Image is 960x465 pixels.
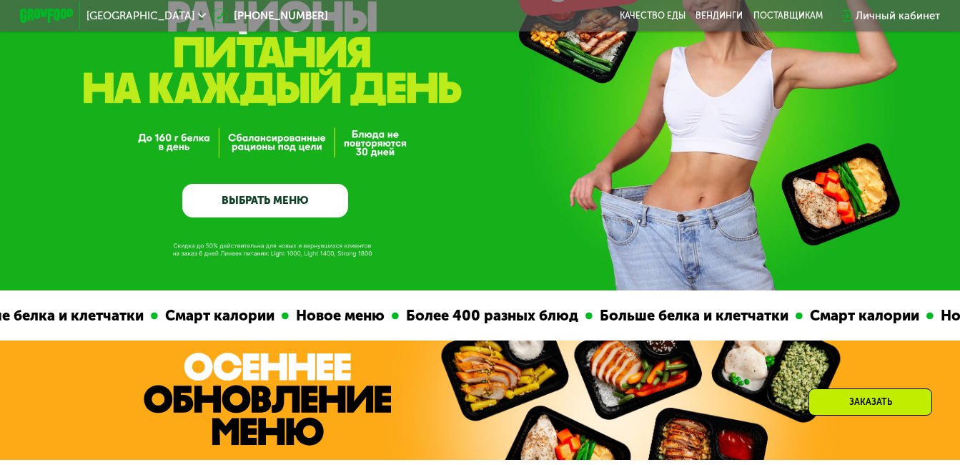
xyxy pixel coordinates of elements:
[856,8,940,24] div: Личный кабинет
[212,8,328,24] a: [PHONE_NUMBER]
[182,184,348,217] a: ВЫБРАТЬ МЕНЮ
[791,305,914,327] div: Смарт калории
[620,11,686,21] a: Качество еды
[753,11,823,21] div: поставщикам
[580,305,783,327] div: Больше белка и клетчатки
[86,11,194,21] span: [GEOGRAPHIC_DATA]
[146,305,269,327] div: Смарт калории
[808,388,932,416] div: Заказать
[696,11,743,21] a: Вендинги
[387,305,573,327] div: Более 400 разных блюд
[277,305,380,327] div: Новое меню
